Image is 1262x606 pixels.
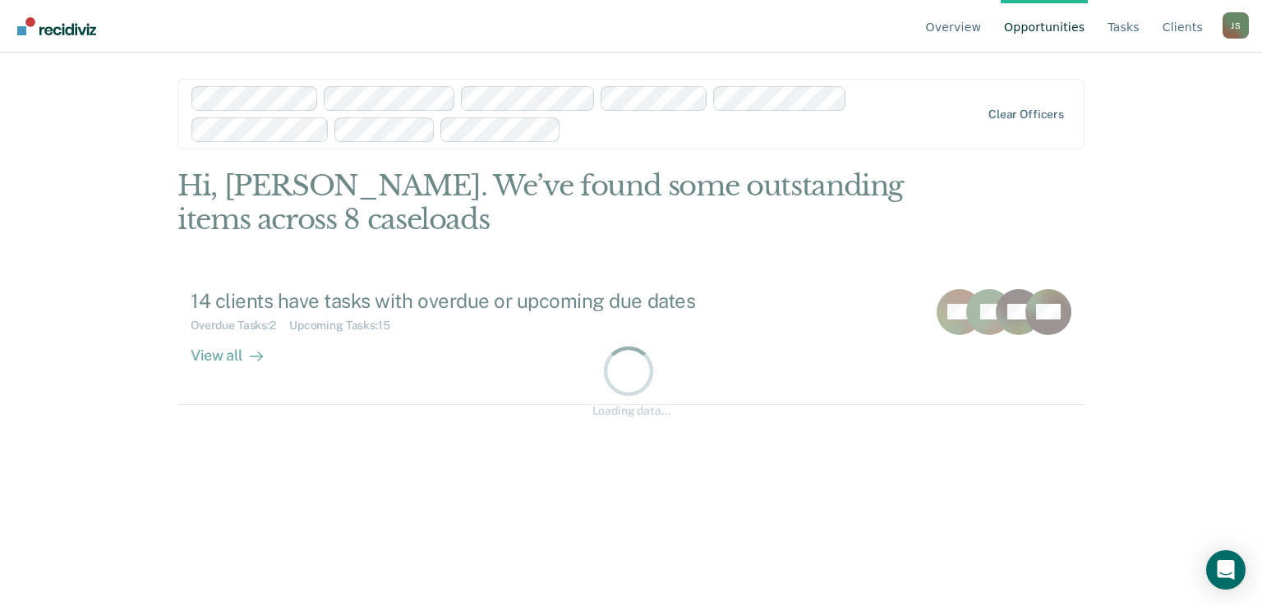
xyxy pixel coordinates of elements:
div: Clear officers [988,108,1064,122]
img: Recidiviz [17,17,96,35]
button: Profile dropdown button [1223,12,1249,39]
div: Loading data... [592,404,670,418]
div: J S [1223,12,1249,39]
div: Open Intercom Messenger [1206,550,1246,590]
